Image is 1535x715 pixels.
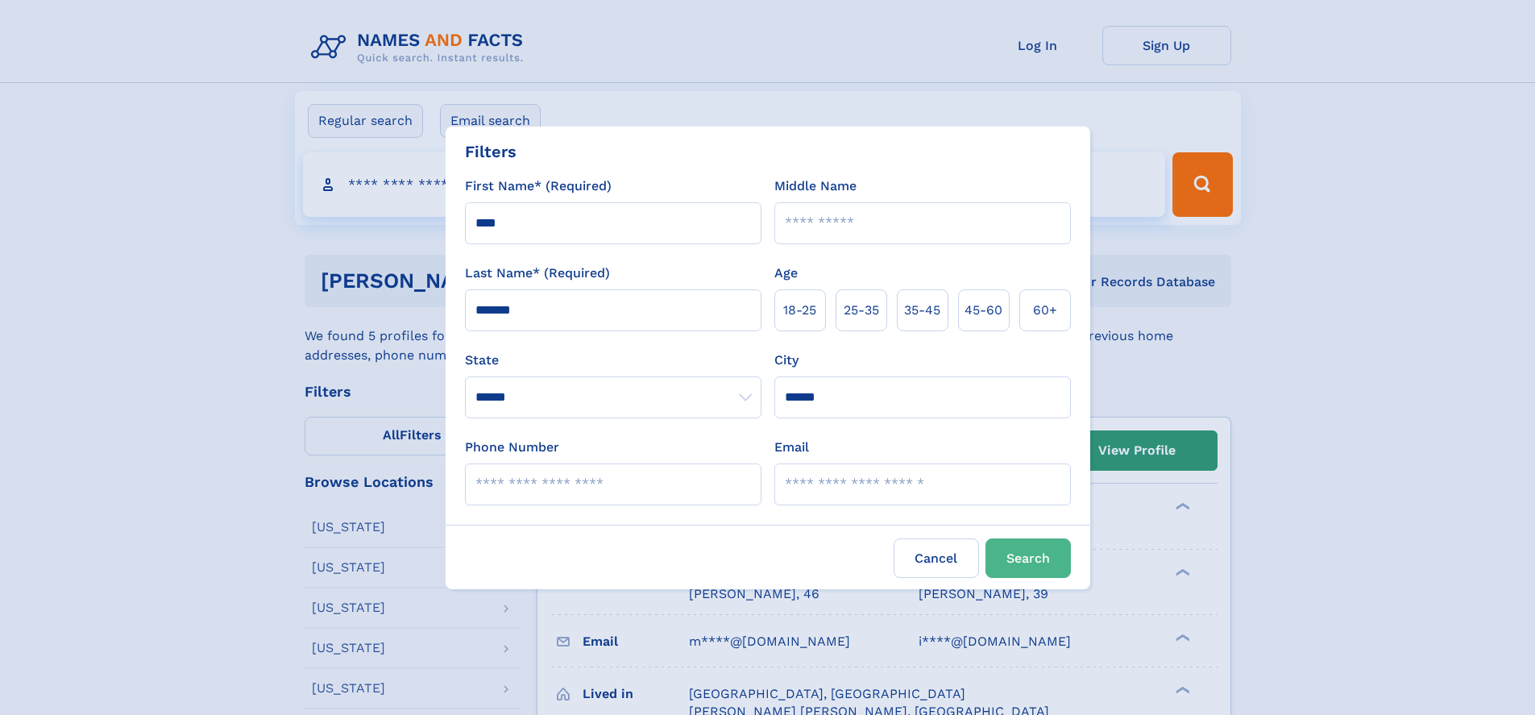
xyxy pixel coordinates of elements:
[774,438,809,457] label: Email
[844,301,879,320] span: 25‑35
[904,301,940,320] span: 35‑45
[965,301,1002,320] span: 45‑60
[465,438,559,457] label: Phone Number
[783,301,816,320] span: 18‑25
[465,177,612,196] label: First Name* (Required)
[774,351,799,370] label: City
[774,264,798,283] label: Age
[465,351,761,370] label: State
[774,177,857,196] label: Middle Name
[894,538,979,578] label: Cancel
[465,139,517,164] div: Filters
[1033,301,1057,320] span: 60+
[465,264,610,283] label: Last Name* (Required)
[985,538,1071,578] button: Search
